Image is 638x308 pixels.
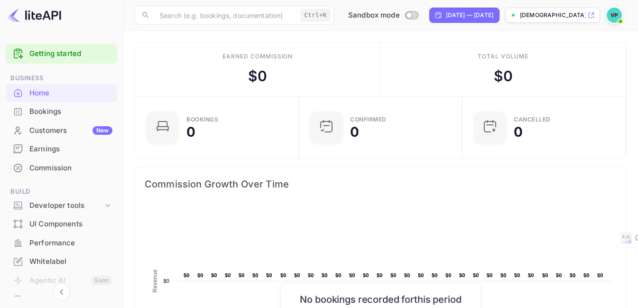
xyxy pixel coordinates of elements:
div: Commission [6,159,117,177]
text: $0 [528,272,534,278]
div: [DATE] — [DATE] [446,11,493,19]
div: 0 [514,125,523,139]
text: $0 [514,272,520,278]
text: $0 [252,272,259,278]
text: $0 [163,278,169,284]
div: Bookings [6,103,117,121]
text: $0 [335,272,342,278]
span: Build [6,187,117,197]
text: $0 [197,272,203,278]
img: LiteAPI logo [8,8,61,23]
text: $0 [597,272,603,278]
span: Business [6,73,117,84]
text: $0 [432,272,438,278]
text: $0 [225,272,231,278]
text: $0 [294,272,300,278]
div: Whitelabel [6,252,117,271]
input: Search (e.g. bookings, documentation) [154,6,297,25]
div: API Logs [29,295,112,306]
text: $0 [473,272,479,278]
div: Earned commission [222,52,293,61]
text: $0 [487,272,493,278]
text: $0 [459,272,465,278]
img: Vishnu Prajapati [607,8,622,23]
div: Bookings [186,117,218,122]
text: $0 [211,272,217,278]
a: Home [6,84,117,102]
text: $0 [266,272,272,278]
text: $0 [184,272,190,278]
a: Commission [6,159,117,177]
div: CANCELLED [514,117,551,122]
text: $0 [349,272,355,278]
div: Home [6,84,117,103]
text: Revenue [152,269,158,292]
div: Home [29,88,112,99]
div: Total volume [478,52,528,61]
div: Whitelabel [29,256,112,267]
div: Earnings [6,140,117,159]
div: CustomersNew [6,121,117,140]
div: Ctrl+K [301,9,330,21]
text: $0 [556,272,562,278]
a: Getting started [29,48,112,59]
text: $0 [308,272,314,278]
div: Developer tools [6,197,117,214]
span: Sandbox mode [348,10,400,21]
div: New [92,126,112,135]
a: Performance [6,234,117,252]
text: $0 [445,272,452,278]
a: Earnings [6,140,117,158]
p: [DEMOGRAPHIC_DATA]-prajapati-ppfk4... [520,11,586,19]
text: $0 [418,272,424,278]
text: $0 [583,272,590,278]
span: Commission Growth Over Time [145,177,617,192]
div: Performance [29,238,112,249]
h6: No bookings recorded for this period [290,293,471,305]
text: $0 [390,272,397,278]
div: $ 0 [494,65,513,87]
div: 0 [350,125,359,139]
div: UI Components [29,219,112,230]
text: $0 [322,272,328,278]
a: Whitelabel [6,252,117,270]
text: $0 [280,272,287,278]
text: $0 [363,272,369,278]
button: Collapse navigation [53,283,70,300]
text: $0 [377,272,383,278]
div: Switch to Production mode [344,10,422,21]
div: 0 [186,125,195,139]
a: CustomersNew [6,121,117,139]
a: UI Components [6,215,117,233]
div: Performance [6,234,117,252]
div: $ 0 [248,65,267,87]
text: $0 [404,272,410,278]
text: $0 [570,272,576,278]
div: Commission [29,163,112,174]
text: $0 [500,272,507,278]
div: Customers [29,125,112,136]
div: Bookings [29,106,112,117]
a: Bookings [6,103,117,120]
div: UI Components [6,215,117,233]
div: Earnings [29,144,112,155]
div: Developer tools [29,200,103,211]
text: $0 [542,272,548,278]
div: Getting started [6,44,117,64]
div: Confirmed [350,117,387,122]
div: Click to change the date range period [429,8,499,23]
text: $0 [239,272,245,278]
